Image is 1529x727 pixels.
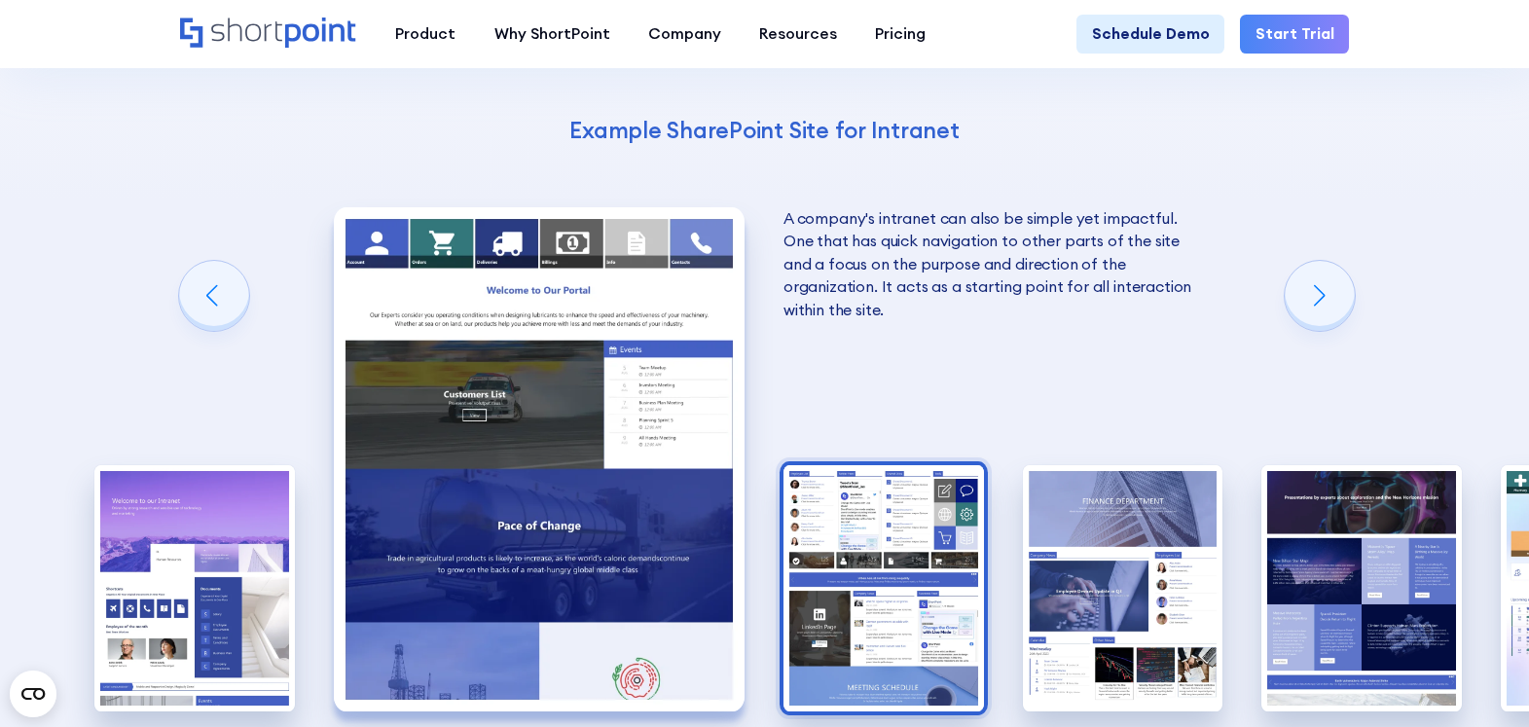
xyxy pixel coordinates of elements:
[1023,465,1223,711] img: Best SharePoint Intranet Example Department
[648,22,721,46] div: Company
[180,18,358,51] a: Home
[395,22,455,46] div: Product
[783,207,1194,322] p: A company's intranet can also be simple yet impactful. One that has quick navigation to other par...
[759,22,837,46] div: Resources
[1240,15,1349,53] a: Start Trial
[475,15,629,53] a: Why ShortPoint
[783,465,984,711] img: Intranet Page Example Social
[377,15,475,53] a: Product
[741,15,856,53] a: Resources
[94,465,295,711] div: 1 / 10
[629,15,740,53] a: Company
[10,671,56,717] button: Open CMP widget
[783,465,984,711] div: 3 / 10
[1023,465,1223,711] div: 4 / 10
[875,22,926,46] div: Pricing
[179,261,249,331] div: Previous slide
[494,22,610,46] div: Why ShortPoint
[1179,501,1529,727] iframe: Chat Widget
[334,207,745,712] div: 2 / 10
[1285,261,1355,331] div: Next slide
[1261,465,1462,711] div: 5 / 10
[335,115,1195,145] h4: Example SharePoint Site for Intranet
[1076,15,1224,53] a: Schedule Demo
[334,207,745,712] img: Best SharePoint Intranet
[1261,465,1462,711] img: Best SharePoint Intranet Example Technology
[94,465,295,711] img: Best SharePoint Intranet Example
[856,15,945,53] a: Pricing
